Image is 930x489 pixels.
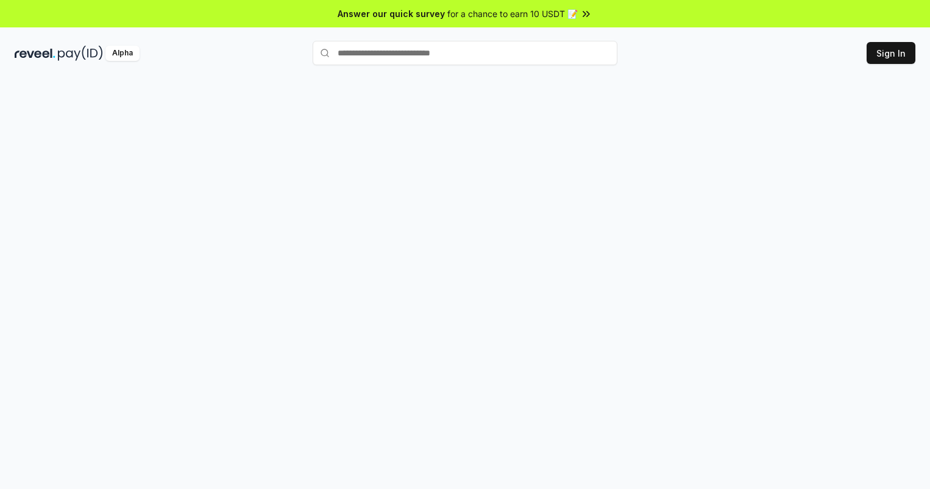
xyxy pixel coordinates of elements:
span: Answer our quick survey [338,7,445,20]
button: Sign In [867,42,915,64]
img: reveel_dark [15,46,55,61]
img: pay_id [58,46,103,61]
span: for a chance to earn 10 USDT 📝 [447,7,578,20]
div: Alpha [105,46,140,61]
